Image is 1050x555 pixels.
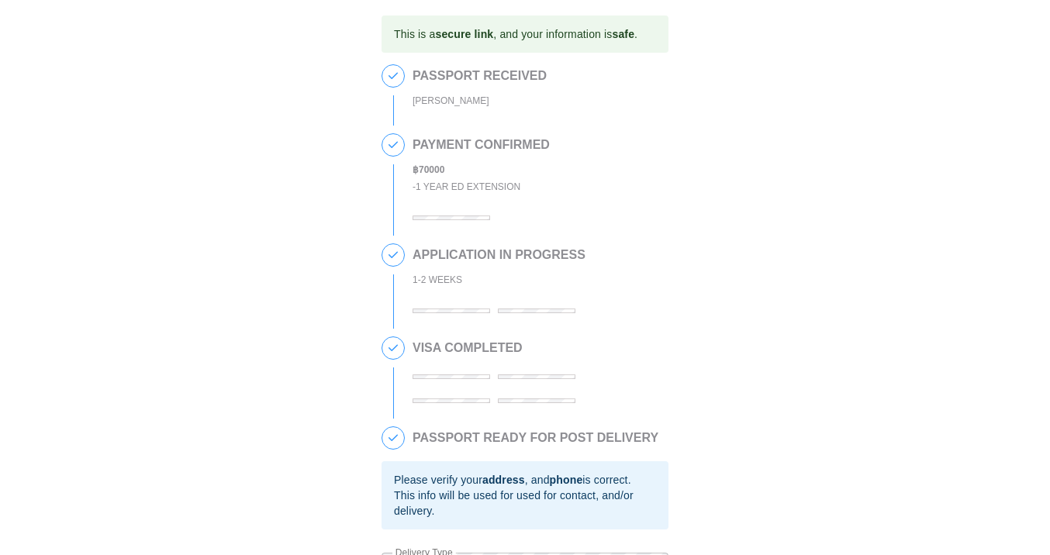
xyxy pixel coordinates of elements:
span: 3 [382,244,404,266]
b: ฿ 70000 [413,164,444,175]
span: 4 [382,337,404,359]
span: 5 [382,427,404,449]
span: 2 [382,134,404,156]
b: address [482,474,525,486]
h2: PAYMENT CONFIRMED [413,138,550,152]
h2: APPLICATION IN PROGRESS [413,248,585,262]
div: [PERSON_NAME] [413,92,547,110]
h2: PASSPORT RECEIVED [413,69,547,83]
b: safe [612,28,634,40]
span: 1 [382,65,404,87]
b: secure link [435,28,493,40]
div: Please verify your , and is correct. [394,472,656,488]
div: - 1 Year ED Extension [413,178,550,196]
div: This info will be used for used for contact, and/or delivery. [394,488,656,519]
div: 1-2 WEEKS [413,271,585,289]
h2: VISA COMPLETED [413,341,661,355]
b: phone [550,474,583,486]
div: This is a , and your information is . [394,20,637,48]
h2: PASSPORT READY FOR POST DELIVERY [413,431,658,445]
